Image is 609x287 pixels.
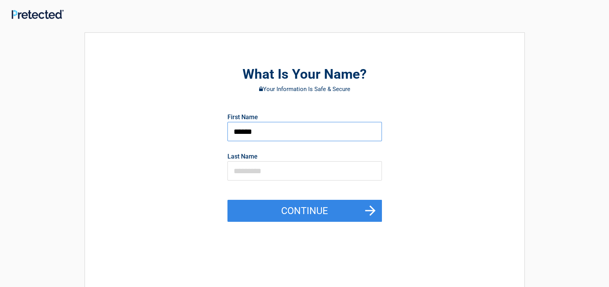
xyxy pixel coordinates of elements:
label: First Name [227,114,258,120]
h2: What Is Your Name? [127,66,482,84]
button: Continue [227,200,382,222]
img: Main Logo [12,10,64,19]
h3: Your Information Is Safe & Secure [127,86,482,92]
label: Last Name [227,154,258,160]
